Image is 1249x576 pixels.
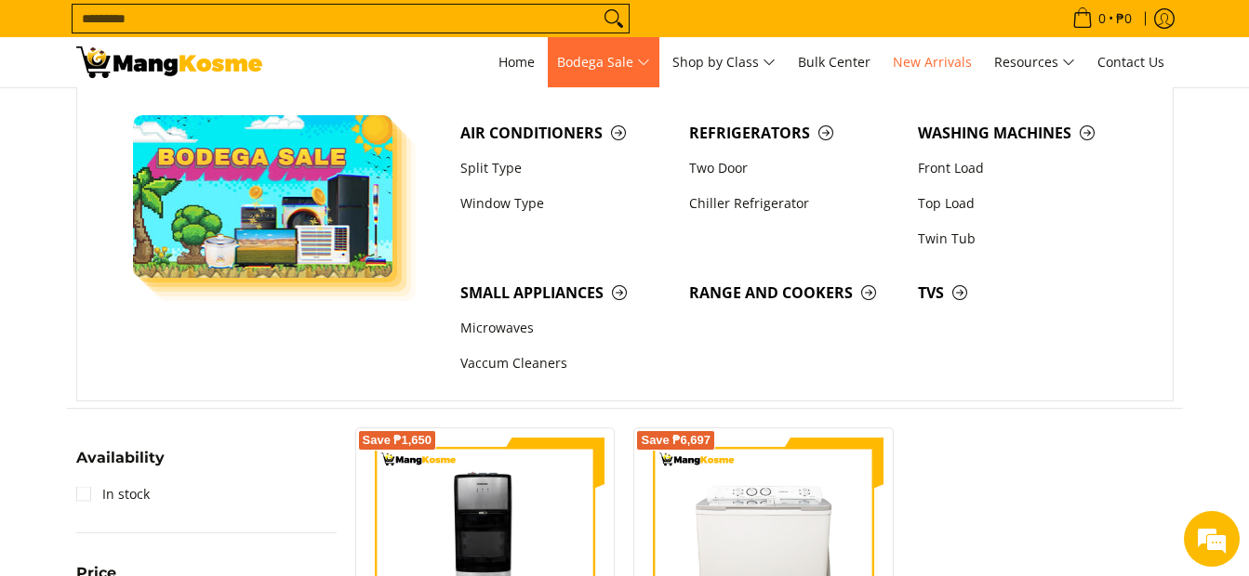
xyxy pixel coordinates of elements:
[909,186,1137,221] a: Top Load
[909,221,1137,256] a: Twin Tub
[680,151,909,186] a: Two Door
[460,281,671,305] span: Small Appliances
[451,347,680,382] a: Vaccum Cleaners
[909,115,1137,151] a: Washing Machines
[489,37,544,87] a: Home
[680,275,909,310] a: Range and Cookers
[1113,12,1135,25] span: ₱0
[689,281,899,305] span: Range and Cookers
[599,5,629,33] button: Search
[641,435,711,446] span: Save ₱6,697
[985,37,1084,87] a: Resources
[994,51,1075,74] span: Resources
[498,53,535,71] span: Home
[451,275,680,310] a: Small Appliances
[76,46,262,78] img: New Arrivals: Fresh Release from The Premium Brands l Mang Kosme | Page 2
[798,53,870,71] span: Bulk Center
[689,122,899,145] span: Refrigerators
[789,37,880,87] a: Bulk Center
[76,451,165,465] span: Availability
[680,186,909,221] a: Chiller Refrigerator
[909,151,1137,186] a: Front Load
[363,435,432,446] span: Save ₱1,650
[1088,37,1174,87] a: Contact Us
[884,37,981,87] a: New Arrivals
[451,151,680,186] a: Split Type
[451,186,680,221] a: Window Type
[909,275,1137,310] a: TVs
[76,479,150,509] a: In stock
[680,115,909,151] a: Refrigerators
[672,51,776,74] span: Shop by Class
[460,122,671,145] span: Air Conditioners
[918,281,1128,305] span: TVs
[893,53,972,71] span: New Arrivals
[451,115,680,151] a: Air Conditioners
[663,37,785,87] a: Shop by Class
[76,451,165,479] summary: Open
[557,51,650,74] span: Bodega Sale
[1097,53,1164,71] span: Contact Us
[133,115,393,278] img: Bodega Sale
[281,37,1174,87] nav: Main Menu
[1067,8,1137,29] span: •
[548,37,659,87] a: Bodega Sale
[1096,12,1109,25] span: 0
[918,122,1128,145] span: Washing Machines
[451,311,680,347] a: Microwaves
